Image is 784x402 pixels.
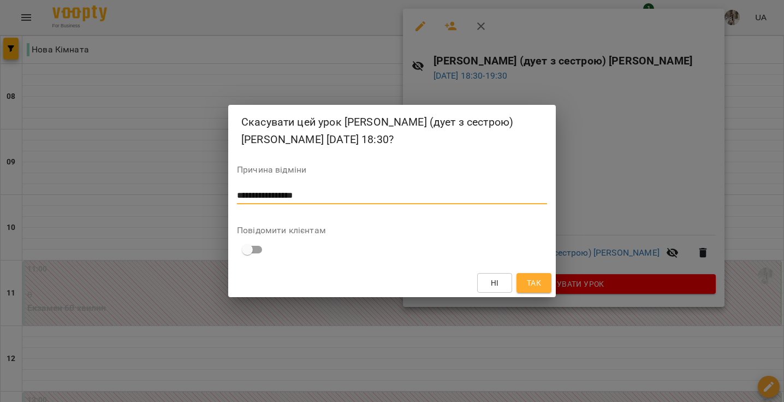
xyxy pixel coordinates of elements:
[237,165,547,174] label: Причина відміни
[241,114,543,148] h2: Скасувати цей урок [PERSON_NAME] (дует з сестрою) [PERSON_NAME] [DATE] 18:30?
[491,276,499,289] span: Ні
[527,276,541,289] span: Так
[237,226,547,235] label: Повідомити клієнтам
[477,273,512,293] button: Ні
[516,273,551,293] button: Так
